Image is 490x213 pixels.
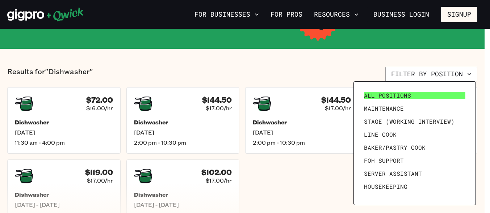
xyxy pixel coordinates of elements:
[364,157,404,164] span: FOH Support
[361,89,468,197] ul: Filter by position
[364,183,407,190] span: Housekeeping
[364,105,404,112] span: Maintenance
[364,196,397,203] span: Prep Cook
[364,118,455,125] span: Stage (working interview)
[364,92,411,99] span: All Positions
[364,170,422,177] span: Server Assistant
[364,131,397,138] span: Line Cook
[364,144,426,151] span: Baker/Pastry Cook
